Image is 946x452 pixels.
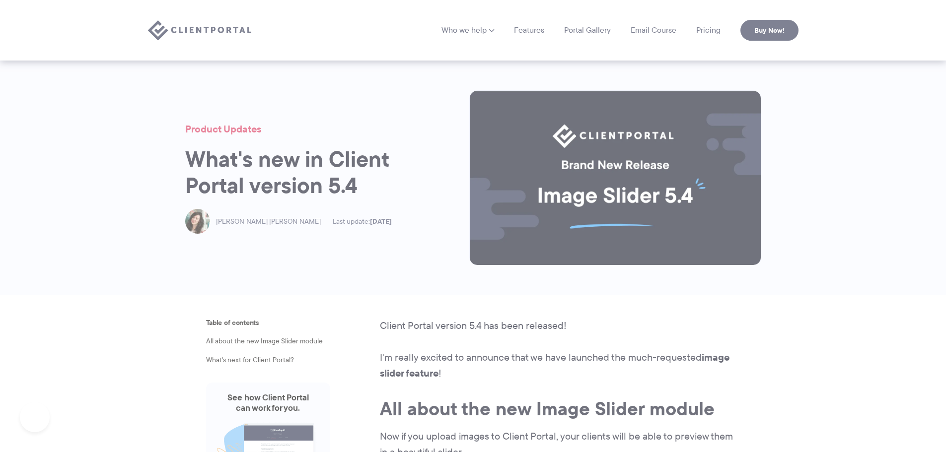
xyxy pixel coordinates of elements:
[696,26,721,34] a: Pricing
[216,217,321,226] span: [PERSON_NAME] [PERSON_NAME]
[380,349,740,381] p: I'm really excited to announce that we have launched the much-requested !
[185,122,261,136] a: Product Updates
[333,217,392,226] span: Last update:
[380,397,740,421] h2: All about the new Image Slider module
[380,318,740,333] p: Client Portal version 5.4 has been released!
[185,146,424,199] h1: What's new in Client Portal version 5.4
[631,26,676,34] a: Email Course
[206,355,294,365] a: What's next for Client Portal?
[740,20,799,41] a: Buy Now!
[380,350,729,381] strong: image slider feature
[206,336,323,346] a: All about the new Image Slider module
[514,26,544,34] a: Features
[216,392,320,414] h4: See how Client Portal can work for you.
[206,318,330,328] span: Table of contents
[441,26,494,34] a: Who we help
[564,26,611,34] a: Portal Gallery
[20,402,50,432] iframe: Toggle Customer Support
[370,216,392,227] time: [DATE]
